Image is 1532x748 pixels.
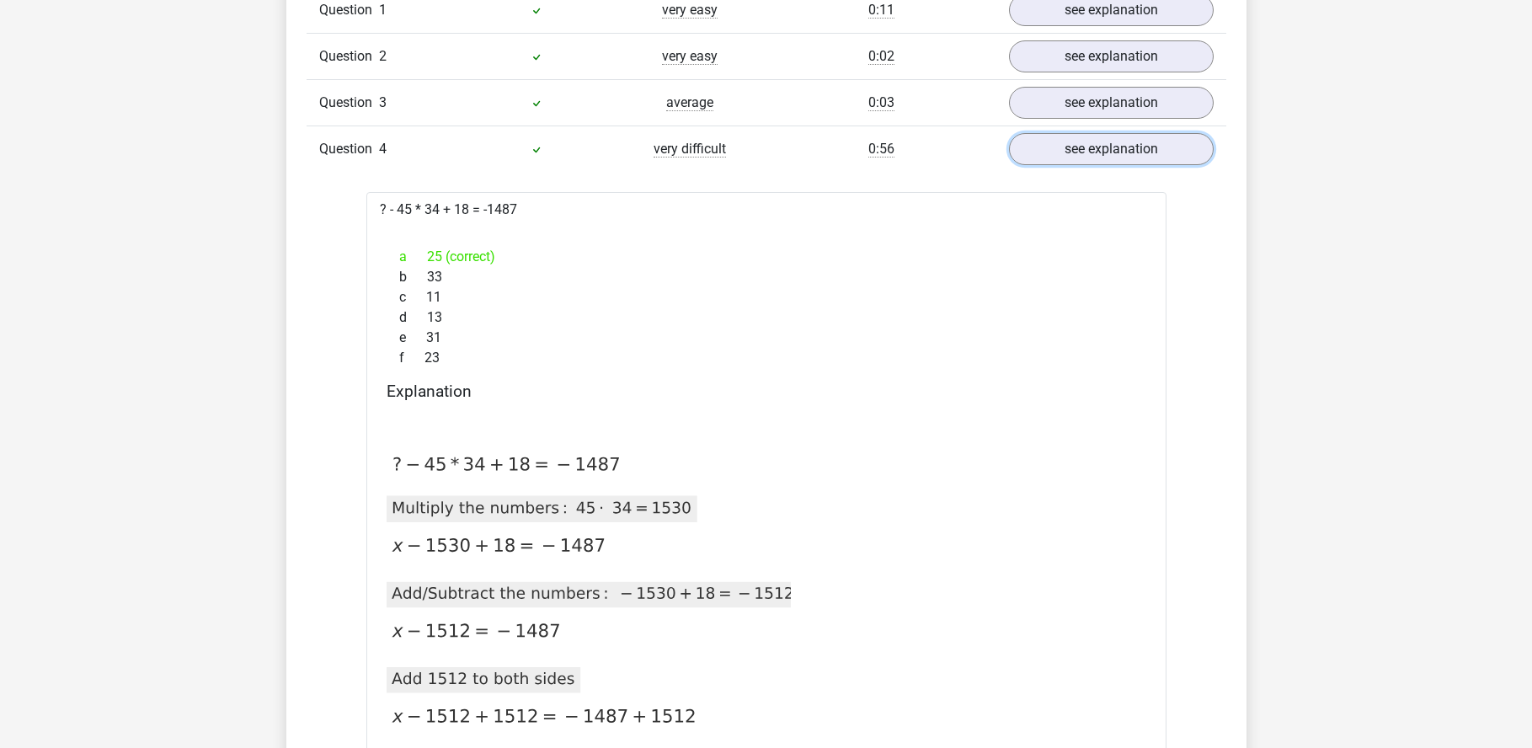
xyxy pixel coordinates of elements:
a: see explanation [1009,133,1214,165]
span: average [666,94,713,111]
h4: Explanation [387,382,1146,401]
span: 0:02 [868,48,894,65]
span: f [399,348,424,368]
div: 11 [387,287,1146,307]
span: b [399,267,427,287]
span: 1 [379,2,387,18]
span: very easy [662,48,718,65]
div: 31 [387,328,1146,348]
span: 0:03 [868,94,894,111]
div: 25 (correct) [387,247,1146,267]
a: see explanation [1009,40,1214,72]
div: 13 [387,307,1146,328]
span: 0:11 [868,2,894,19]
span: 4 [379,141,387,157]
span: 3 [379,94,387,110]
div: 33 [387,267,1146,287]
span: Question [319,93,379,113]
span: Question [319,46,379,67]
a: see explanation [1009,87,1214,119]
span: very easy [662,2,718,19]
span: very difficult [654,141,726,158]
div: 23 [387,348,1146,368]
span: e [399,328,426,348]
span: 0:56 [868,141,894,158]
span: a [399,247,427,267]
span: d [399,307,427,328]
span: c [399,287,426,307]
span: 2 [379,48,387,64]
span: Question [319,139,379,159]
